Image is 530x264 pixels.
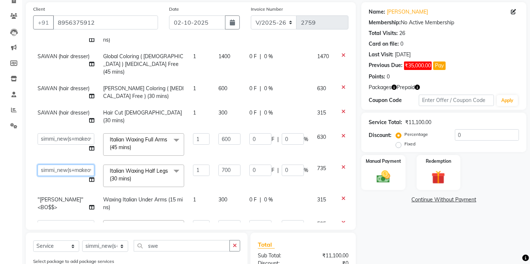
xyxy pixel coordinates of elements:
[252,252,303,260] div: Sub Total:
[304,135,308,143] span: %
[427,169,449,186] img: _gift.svg
[433,61,446,70] button: Pay
[369,61,403,70] div: Previous Due:
[131,144,134,151] a: x
[249,53,257,60] span: 0 F
[317,109,326,116] span: 315
[260,85,261,92] span: |
[400,40,403,48] div: 0
[193,53,196,60] span: 1
[369,8,385,16] div: Name:
[369,96,419,104] div: Coupon Code
[317,221,326,227] span: 525
[218,109,227,116] span: 300
[395,51,411,59] div: [DATE]
[110,136,167,151] span: Italian Waxing Full Arms (45 mins)
[33,15,54,29] button: +91
[260,196,261,204] span: |
[218,85,227,92] span: 600
[193,85,196,92] span: 1
[404,61,432,70] span: ₹35,000.00
[264,109,273,117] span: 0 %
[426,158,451,165] label: Redemption
[38,109,89,116] span: SAWAN (hair dresser)
[304,222,308,230] span: %
[497,95,518,106] button: Apply
[193,109,196,116] span: 1
[277,222,279,230] span: |
[399,29,405,37] div: 26
[317,134,326,140] span: 630
[369,19,519,27] div: No Active Membership
[260,109,261,117] span: |
[38,85,89,92] span: SAWAN (hair dresser)
[369,131,392,139] div: Discount:
[103,196,183,211] span: Waxing Italian Under Arms (15 mins)
[404,131,428,138] label: Percentage
[372,169,394,184] img: _cash.svg
[317,85,326,92] span: 630
[251,6,283,13] label: Invoice Number
[304,166,308,174] span: %
[317,53,329,60] span: 1470
[103,109,182,124] span: Hair Cut [DEMOGRAPHIC_DATA] (30 mins)
[271,222,274,230] span: F
[271,135,274,143] span: F
[264,196,273,204] span: 0 %
[260,53,261,60] span: |
[419,95,494,106] input: Enter Offer / Coupon Code
[249,196,257,204] span: 0 F
[404,141,415,147] label: Fixed
[387,73,390,81] div: 0
[169,6,179,13] label: Date
[38,53,89,60] span: SAWAN (hair dresser)
[110,168,168,182] span: Italian Waxing Half Legs (30 mins)
[369,40,399,48] div: Card on file:
[53,15,158,29] input: Search by Name/Mobile/Email/Code
[369,51,393,59] div: Last Visit:
[366,158,401,165] label: Manual Payment
[387,8,428,16] a: [PERSON_NAME]
[369,29,398,37] div: Total Visits:
[369,119,402,126] div: Service Total:
[33,6,45,13] label: Client
[103,85,184,99] span: [PERSON_NAME] Coloring ( [MEDICAL_DATA] Free ) (30 mins)
[38,196,83,211] span: "[PERSON_NAME]'' <BO$$>
[218,53,230,60] span: 1400
[317,196,326,203] span: 315
[317,165,326,172] span: 735
[134,240,230,251] input: Search or Scan
[303,252,354,260] div: ₹11,100.00
[264,53,273,60] span: 0 %
[397,84,415,91] span: Prepaid
[369,73,385,81] div: Points:
[271,166,274,174] span: F
[218,196,227,203] span: 300
[103,53,183,75] span: Global Coloring ( [DEMOGRAPHIC_DATA] ) [MEDICAL_DATA] Free (45 mins)
[258,241,275,249] span: Total
[249,85,257,92] span: 0 F
[369,84,392,91] span: Packages
[405,119,431,126] div: ₹11,100.00
[249,109,257,117] span: 0 F
[131,175,134,182] a: x
[193,196,196,203] span: 1
[277,135,279,143] span: |
[277,166,279,174] span: |
[369,19,401,27] div: Membership:
[363,196,525,204] a: Continue Without Payment
[264,85,273,92] span: 0 %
